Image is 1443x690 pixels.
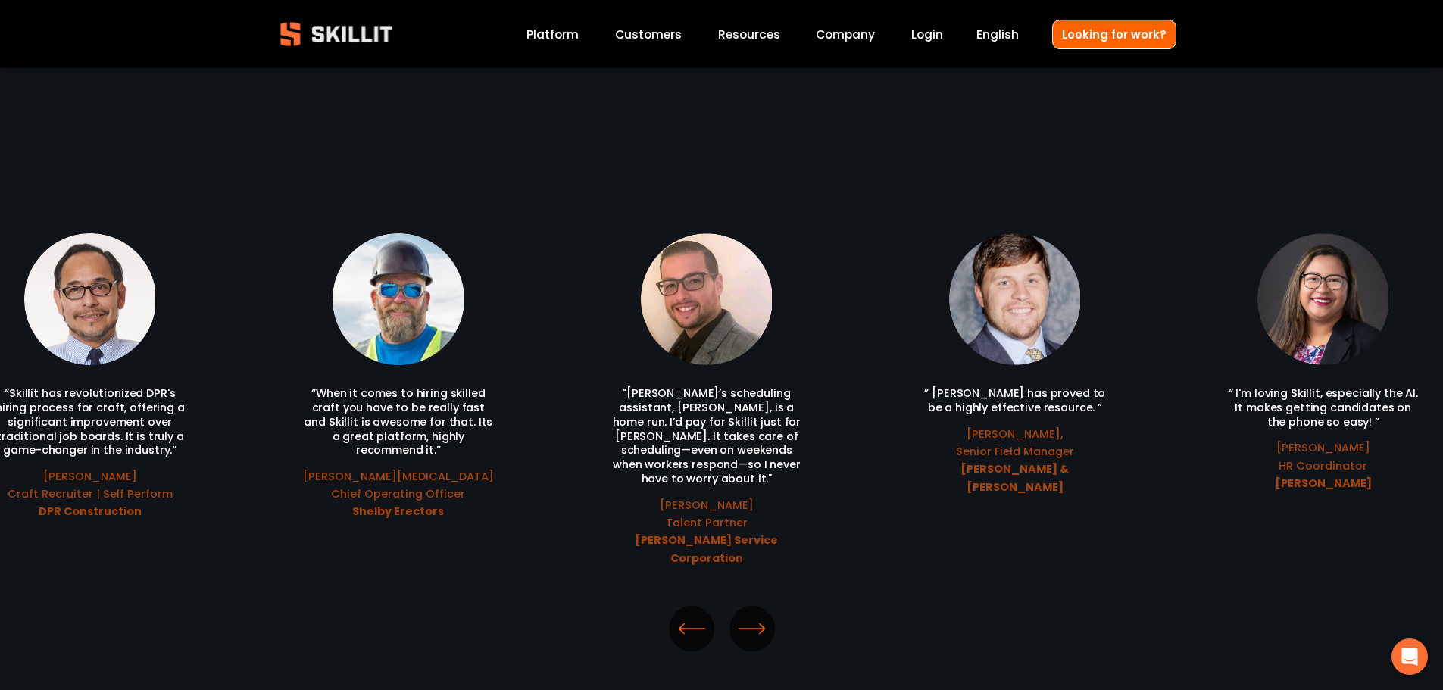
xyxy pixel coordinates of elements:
[911,24,943,45] a: Login
[674,13,769,45] strong: Less effort
[816,24,875,45] a: Company
[718,26,780,43] span: Resources
[729,606,775,651] button: Next
[267,11,405,57] img: Skillit
[1052,20,1176,49] a: Looking for work?
[615,24,682,45] a: Customers
[976,24,1019,45] div: language picker
[342,13,489,45] strong: More interviews
[976,26,1019,43] span: English
[948,13,1029,45] strong: Scalable
[669,606,714,651] button: Previous
[1391,638,1428,675] div: Open Intercom Messenger
[718,24,780,45] a: folder dropdown
[526,24,579,45] a: Platform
